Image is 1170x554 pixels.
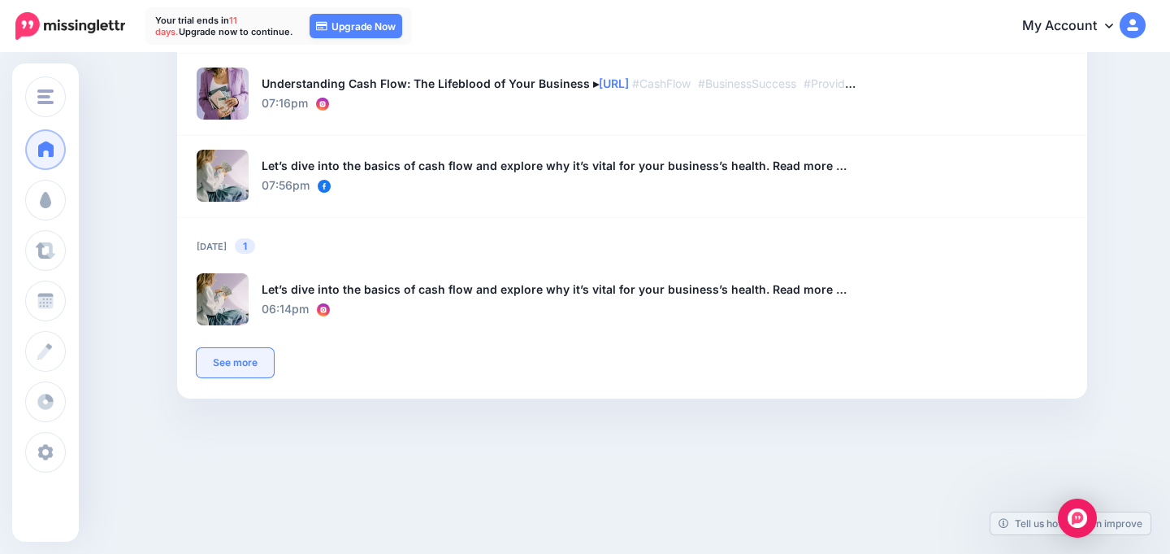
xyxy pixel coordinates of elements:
[698,76,796,90] span: #BusinessSuccess
[15,12,125,40] img: Missinglettr
[1006,7,1146,46] a: My Account
[850,159,880,172] a: [URL]
[850,282,880,296] a: [URL]
[310,14,402,38] a: Upgrade Now
[316,98,329,111] img: instagram-square.png
[1058,499,1097,538] div: Open Intercom Messenger
[318,180,331,193] img: facebook-square.png
[155,15,293,37] p: Your trial ends in Upgrade now to continue.
[262,156,857,176] div: Let’s dive into the basics of cash flow and explore why it’s vital for your business’s health. Re...
[262,96,308,110] span: 07:16pm
[599,76,629,90] a: [URL]
[317,303,330,316] img: instagram-square.png
[262,302,309,316] span: 06:14pm
[262,178,310,192] span: 07:56pm
[990,513,1150,534] a: Tell us how we can improve
[235,238,255,254] span: 1
[197,239,1068,255] h5: [DATE]
[37,89,54,104] img: menu.png
[197,348,274,377] a: See more
[632,76,691,90] span: #CashFlow
[804,76,942,90] span: #ProvideRealTimeInsights
[262,280,857,299] div: Let’s dive into the basics of cash flow and explore why it’s vital for your business’s health. Re...
[262,74,857,94] div: Understanding Cash Flow: The Lifeblood of Your Business ▸
[155,15,237,37] span: 11 days.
